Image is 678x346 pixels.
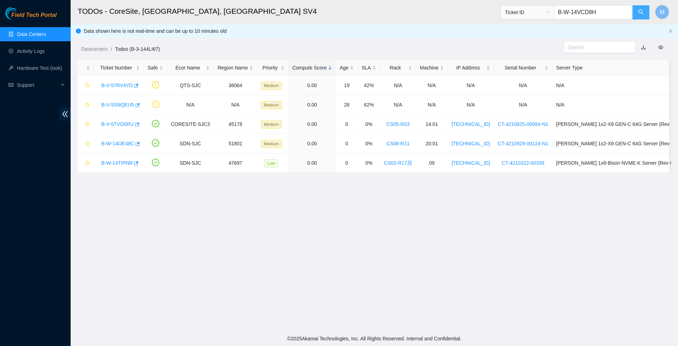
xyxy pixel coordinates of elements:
[386,121,409,127] a: CS05-R03
[668,29,673,34] button: close
[505,7,549,18] span: Ticket ID
[638,9,644,16] span: search
[167,153,214,173] td: SDN-SJC
[5,13,56,22] a: Akamai TechnologiesField Tech Portal
[448,95,494,115] td: N/A
[101,83,133,88] a: B-V-57RV4YD
[167,134,214,153] td: SDN-SJC
[358,153,380,173] td: 0%
[386,141,409,146] a: CS08-R11
[261,82,282,90] span: Medium
[416,76,448,95] td: N/A
[502,160,545,166] a: CT-4210322-00339
[336,134,358,153] td: 0
[152,120,159,127] span: check-circle
[452,121,490,127] a: [TECHNICAL_ID]
[358,95,380,115] td: 62%
[289,134,336,153] td: 0.00
[82,99,90,110] button: star
[82,80,90,91] button: star
[336,115,358,134] td: 0
[660,8,664,17] span: M
[416,134,448,153] td: 20:01
[101,121,134,127] a: B-V-5TVG6RU
[82,157,90,169] button: star
[658,45,663,50] span: eye
[152,139,159,147] span: check-circle
[416,153,448,173] td: 09
[8,83,13,87] span: read
[261,101,282,109] span: Medium
[82,119,90,130] button: star
[85,102,90,108] span: star
[358,76,380,95] td: 42%
[17,31,46,37] a: Data Centers
[380,76,416,95] td: N/A
[167,76,214,95] td: QTS-SJC
[82,138,90,149] button: star
[167,95,214,115] td: N/A
[289,115,336,134] td: 0.00
[85,83,90,89] span: star
[568,43,625,51] input: Search
[358,134,380,153] td: 0%
[380,95,416,115] td: N/A
[214,95,257,115] td: N/A
[494,95,552,115] td: N/A
[85,122,90,127] span: star
[289,95,336,115] td: 0.00
[214,134,257,153] td: 51801
[336,153,358,173] td: 0
[17,48,45,54] a: Activity Logs
[85,160,90,166] span: star
[636,42,651,53] button: download
[358,115,380,134] td: 0%
[101,160,133,166] a: B-W-14TIPNR
[448,76,494,95] td: N/A
[214,76,257,95] td: 36064
[261,140,282,148] span: Medium
[336,76,358,95] td: 19
[85,141,90,147] span: star
[101,141,134,146] a: B-W-14OE48C
[494,76,552,95] td: N/A
[17,65,62,71] a: Hardware Test (isok)
[264,159,278,167] span: Low
[384,160,412,166] a: CS02-R17lock
[336,95,358,115] td: 28
[167,115,214,134] td: CORESITE-SJC3
[498,121,548,127] a: CT-4210825-00064-N1
[416,95,448,115] td: N/A
[111,46,112,52] span: /
[11,12,56,19] span: Field Tech Portal
[71,331,678,346] footer: © 2025 Akamai Technologies, Inc. All Rights Reserved. Internal and Confidential.
[152,159,159,166] span: check-circle
[5,7,36,19] img: Akamai Technologies
[289,76,336,95] td: 0.00
[289,153,336,173] td: 0.00
[641,44,646,50] a: download
[655,5,669,19] button: M
[214,153,257,173] td: 47697
[452,160,490,166] a: [TECHNICAL_ID]
[81,46,108,52] a: Datacenters
[115,46,160,52] a: Todos (B-3-144LI67)
[416,115,448,134] td: 14:01
[632,5,649,19] button: search
[60,108,71,121] span: double-left
[554,5,633,19] input: Enter text here...
[152,101,159,108] span: exclamation-circle
[452,141,490,146] a: [TECHNICAL_ID]
[17,78,59,92] span: Support
[152,81,159,89] span: exclamation-circle
[261,121,282,128] span: Medium
[101,102,134,108] a: B-V-5SNQEU5
[498,141,548,146] a: CT-4210928-00124-N1
[407,160,412,165] span: lock
[668,29,673,33] span: close
[214,115,257,134] td: 45178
